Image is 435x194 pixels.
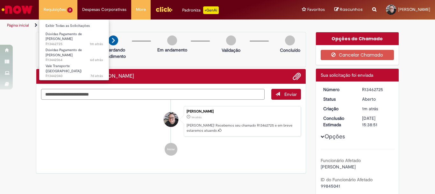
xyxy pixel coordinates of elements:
dt: Status [318,96,358,102]
b: ID do Funcionário Afetado [321,177,373,182]
div: Luis Fernando Goncalves Pinheiro [164,112,178,127]
li: Luis Fernando Goncalves Pinheiro [41,106,301,137]
span: 7d atrás [90,74,103,78]
div: 29/08/2025 14:38:48 [362,105,392,112]
div: Padroniza [182,6,219,14]
span: Rascunhos [340,6,363,12]
p: Aguardando atendimento [98,47,129,59]
time: 29/08/2025 14:38:48 [191,115,202,119]
p: [PERSON_NAME]! Recebemos seu chamado R13462725 e em breve estaremos atuando. [187,123,297,133]
img: img-circle-grey.png [167,35,177,45]
img: arrow-next.png [108,35,118,45]
img: ServiceNow [1,3,33,16]
span: R13442064 [46,58,103,63]
time: 29/08/2025 14:38:48 [362,106,378,112]
img: img-circle-grey.png [226,35,236,45]
span: Enviar [284,91,297,97]
span: 99845041 [321,183,340,189]
span: More [136,6,146,13]
a: Rascunhos [334,7,363,13]
a: Exibir Todas as Solicitações [39,22,109,29]
span: 1m atrás [90,42,103,46]
dt: Número [318,86,358,93]
a: Aberto R13442064 : Dúvidas Pagamento de Salário [39,47,109,60]
a: Aberto R13462725 : Dúvidas Pagamento de Salário [39,31,109,44]
textarea: Digite sua mensagem aqui... [41,89,265,100]
button: Cancelar Chamado [321,50,394,60]
ul: Requisições [39,19,109,81]
div: Opções do Chamado [316,32,399,45]
span: Vale Transporte ([GEOGRAPHIC_DATA]) [46,64,82,74]
p: Em andamento [157,47,187,53]
span: [PERSON_NAME] [398,7,430,12]
div: R13462725 [362,86,392,93]
span: 1m atrás [362,106,378,112]
span: Dúvidas Pagamento de [PERSON_NAME] [46,32,82,42]
span: 1m atrás [191,115,202,119]
span: 6d atrás [90,58,103,62]
span: 3 [67,7,73,13]
div: [DATE] 15:38:51 [362,115,392,128]
time: 29/08/2025 14:38:49 [90,42,103,46]
p: Concluído [280,47,300,53]
span: Requisições [44,6,66,13]
div: Aberto [362,96,392,102]
ul: Histórico de tíquete [41,100,301,162]
b: Funcionário Afetado [321,158,361,163]
button: Enviar [271,89,301,100]
p: Validação [222,47,240,53]
span: Despesas Corporativas [82,6,126,13]
div: [PERSON_NAME] [187,110,297,113]
span: Dúvidas Pagamento de [PERSON_NAME] [46,48,82,58]
a: Página inicial [7,23,29,28]
span: R13462725 [46,42,103,47]
button: Adicionar anexos [293,72,301,81]
dt: Criação [318,105,358,112]
dt: Conclusão Estimada [318,115,358,128]
span: Favoritos [307,6,325,13]
a: Aberto R13442040 : Vale Transporte (VT) [39,63,109,76]
img: click_logo_yellow_360x200.png [155,4,173,14]
time: 23/08/2025 15:51:24 [90,58,103,62]
ul: Trilhas de página [5,19,285,31]
p: +GenAi [203,6,219,14]
img: img-circle-grey.png [285,35,295,45]
span: [PERSON_NAME] [321,164,356,170]
span: Sua solicitação foi enviada [321,72,373,78]
span: R13442040 [46,74,103,79]
time: 23/08/2025 14:30:48 [90,74,103,78]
